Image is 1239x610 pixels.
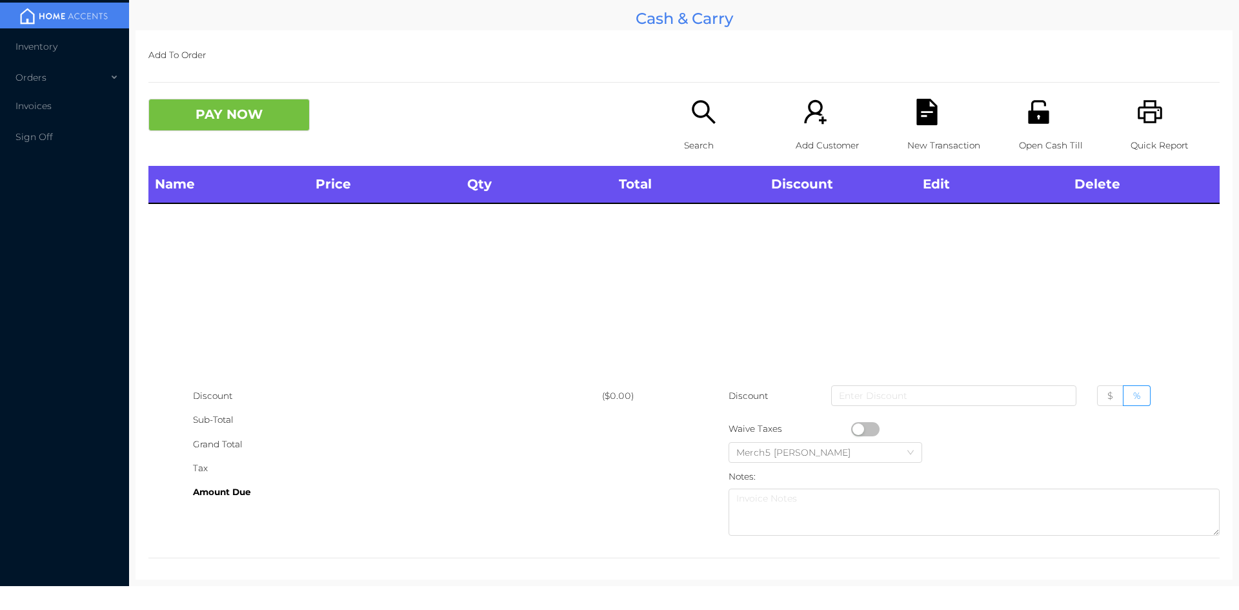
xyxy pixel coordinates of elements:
[15,6,112,26] img: mainBanner
[1131,134,1220,158] p: Quick Report
[796,134,885,158] p: Add Customer
[148,43,1220,67] p: Add To Order
[148,166,309,203] th: Name
[907,449,914,458] i: icon: down
[729,471,756,482] label: Notes:
[1133,390,1140,402] span: %
[907,134,996,158] p: New Transaction
[193,432,602,456] div: Grand Total
[1025,99,1052,125] i: icon: unlock
[1137,99,1163,125] i: icon: printer
[802,99,829,125] i: icon: user-add
[15,41,57,52] span: Inventory
[461,166,612,203] th: Qty
[765,166,916,203] th: Discount
[916,166,1068,203] th: Edit
[602,384,684,408] div: ($0.00)
[193,456,602,480] div: Tax
[914,99,940,125] i: icon: file-text
[193,384,602,408] div: Discount
[1107,390,1113,402] span: $
[1019,134,1108,158] p: Open Cash Till
[193,408,602,432] div: Sub-Total
[729,417,851,441] div: Waive Taxes
[193,480,602,504] div: Amount Due
[15,100,52,112] span: Invoices
[729,384,769,408] p: Discount
[309,166,461,203] th: Price
[612,166,764,203] th: Total
[1068,166,1220,203] th: Delete
[736,443,863,462] div: Merch5 Lawrence
[684,134,773,158] p: Search
[690,99,717,125] i: icon: search
[15,131,53,143] span: Sign Off
[136,6,1233,30] div: Cash & Carry
[148,99,310,131] button: PAY NOW
[831,385,1076,406] input: Enter Discount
